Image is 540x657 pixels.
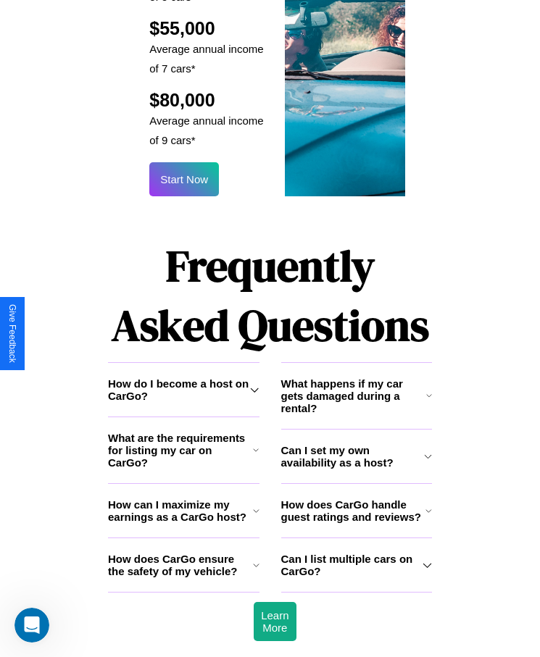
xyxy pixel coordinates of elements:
h3: How can I maximize my earnings as a CarGo host? [108,498,253,523]
p: Average annual income of 7 cars* [149,39,270,78]
h2: $55,000 [149,18,270,39]
h3: How does CarGo ensure the safety of my vehicle? [108,553,253,577]
h3: What are the requirements for listing my car on CarGo? [108,432,253,469]
h1: Frequently Asked Questions [108,229,432,362]
button: Learn More [254,602,296,641]
h3: Can I set my own availability as a host? [281,444,424,469]
button: Start Now [149,162,219,196]
h3: Can I list multiple cars on CarGo? [281,553,423,577]
p: Average annual income of 9 cars* [149,111,270,150]
h3: How do I become a host on CarGo? [108,377,250,402]
h3: How does CarGo handle guest ratings and reviews? [281,498,426,523]
div: Give Feedback [7,304,17,363]
iframe: Intercom live chat [14,608,49,643]
h3: What happens if my car gets damaged during a rental? [281,377,426,414]
h2: $80,000 [149,90,270,111]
